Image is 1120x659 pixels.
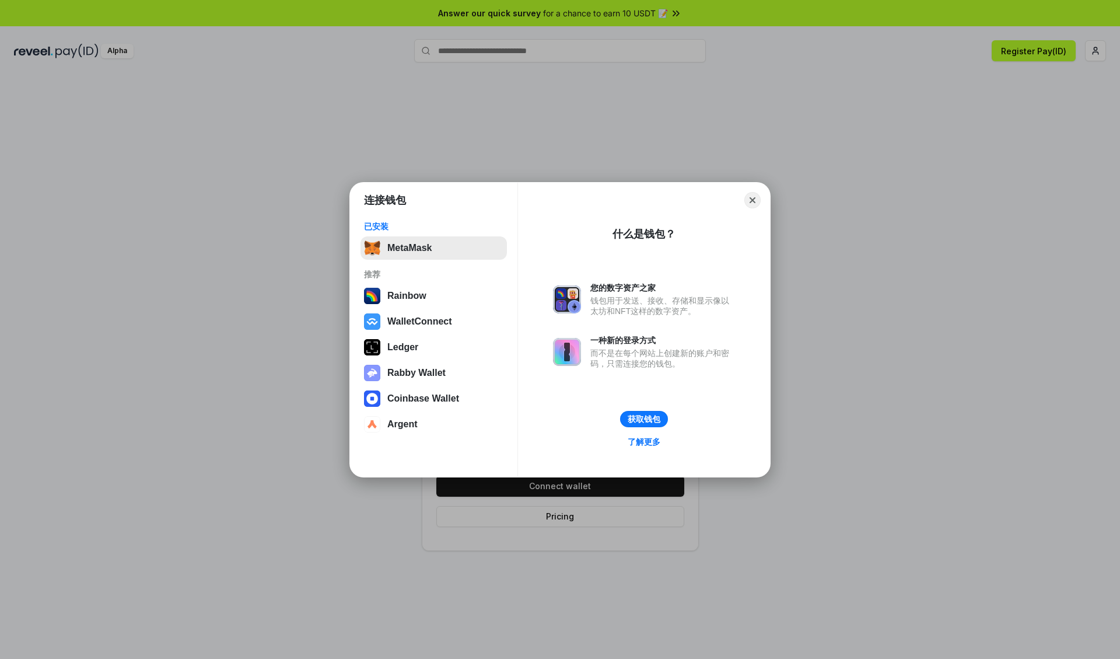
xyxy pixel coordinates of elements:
[387,368,446,378] div: Rabby Wallet
[364,240,380,256] img: svg+xml,%3Csvg%20fill%3D%22none%22%20height%3D%2233%22%20viewBox%3D%220%200%2035%2033%22%20width%...
[387,316,452,327] div: WalletConnect
[621,434,667,449] a: 了解更多
[387,243,432,253] div: MetaMask
[364,365,380,381] img: svg+xml,%3Csvg%20xmlns%3D%22http%3A%2F%2Fwww.w3.org%2F2000%2Fsvg%22%20fill%3D%22none%22%20viewBox...
[553,338,581,366] img: svg+xml,%3Csvg%20xmlns%3D%22http%3A%2F%2Fwww.w3.org%2F2000%2Fsvg%22%20fill%3D%22none%22%20viewBox...
[360,387,507,410] button: Coinbase Wallet
[364,313,380,330] img: svg+xml,%3Csvg%20width%3D%2228%22%20height%3D%2228%22%20viewBox%3D%220%200%2028%2028%22%20fill%3D...
[590,283,735,293] div: 您的数字资产之家
[364,416,380,433] img: svg+xml,%3Csvg%20width%3D%2228%22%20height%3D%2228%22%20viewBox%3D%220%200%2028%2028%22%20fill%3D...
[364,390,380,407] img: svg+xml,%3Csvg%20width%3D%2228%22%20height%3D%2228%22%20viewBox%3D%220%200%2028%2028%22%20fill%3D...
[612,227,675,241] div: 什么是钱包？
[590,295,735,316] div: 钱包用于发送、接收、存储和显示像以太坊和NFT这样的数字资产。
[360,310,507,333] button: WalletConnect
[387,342,418,353] div: Ledger
[628,437,660,447] div: 了解更多
[590,348,735,369] div: 而不是在每个网站上创建新的账户和密码，只需连接您的钱包。
[628,414,660,424] div: 获取钱包
[620,411,668,427] button: 获取钱包
[744,192,761,208] button: Close
[364,269,503,280] div: 推荐
[360,361,507,385] button: Rabby Wallet
[360,284,507,308] button: Rainbow
[553,285,581,313] img: svg+xml,%3Csvg%20xmlns%3D%22http%3A%2F%2Fwww.w3.org%2F2000%2Fsvg%22%20fill%3D%22none%22%20viewBox...
[360,236,507,260] button: MetaMask
[387,419,418,430] div: Argent
[364,288,380,304] img: svg+xml,%3Csvg%20width%3D%22120%22%20height%3D%22120%22%20viewBox%3D%220%200%20120%20120%22%20fil...
[364,339,380,355] img: svg+xml,%3Csvg%20xmlns%3D%22http%3A%2F%2Fwww.w3.org%2F2000%2Fsvg%22%20width%3D%2228%22%20height%3...
[387,291,426,301] div: Rainbow
[364,193,406,207] h1: 连接钱包
[387,393,459,404] div: Coinbase Wallet
[360,336,507,359] button: Ledger
[364,221,503,232] div: 已安装
[590,335,735,346] div: 一种新的登录方式
[360,413,507,436] button: Argent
